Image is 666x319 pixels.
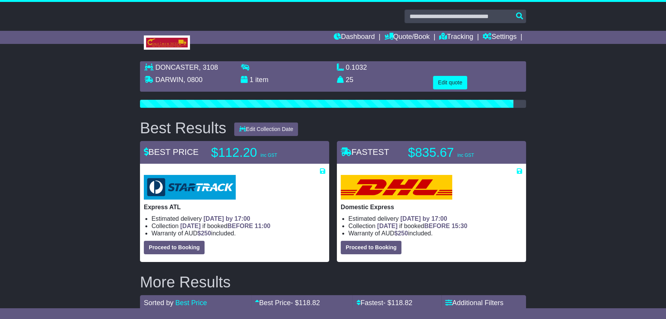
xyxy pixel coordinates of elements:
[408,145,504,160] p: $835.67
[255,299,320,307] a: Best Price- $118.82
[377,223,398,229] span: [DATE]
[201,230,211,237] span: 250
[348,222,522,230] li: Collection
[197,230,211,237] span: $
[144,241,205,254] button: Proceed to Booking
[180,223,270,229] span: if booked
[183,76,203,84] span: , 0800
[377,223,467,229] span: if booked
[255,223,270,229] span: 11:00
[433,76,467,89] button: Edit quote
[424,223,450,229] span: BEFORE
[260,153,277,158] span: inc GST
[341,147,389,157] span: FASTEST
[348,230,522,237] li: Warranty of AUD included.
[152,222,325,230] li: Collection
[394,230,408,237] span: $
[144,203,325,211] p: Express ATL
[391,299,412,307] span: 118.82
[140,274,526,290] h2: More Results
[341,241,401,254] button: Proceed to Booking
[400,215,447,222] span: [DATE] by 17:00
[152,215,325,222] li: Estimated delivery
[152,230,325,237] li: Warranty of AUD included.
[255,76,268,84] span: item
[234,123,298,136] button: Edit Collection Date
[144,299,173,307] span: Sorted by
[341,175,452,200] img: DHL: Domestic Express
[227,223,253,229] span: BEFORE
[250,76,253,84] span: 1
[211,145,307,160] p: $112.20
[299,299,320,307] span: 118.82
[175,299,207,307] a: Best Price
[384,31,430,44] a: Quote/Book
[199,64,218,71] span: , 3108
[136,119,230,136] div: Best Results
[457,153,474,158] span: inc GST
[155,64,199,71] span: DONCASTER
[144,175,236,200] img: StarTrack: Express ATL
[203,215,250,222] span: [DATE] by 17:00
[155,76,183,84] span: DARWIN
[180,223,201,229] span: [DATE]
[445,299,503,307] a: Additional Filters
[334,31,375,44] a: Dashboard
[483,31,516,44] a: Settings
[341,203,522,211] p: Domestic Express
[356,299,412,307] a: Fastest- $118.82
[439,31,473,44] a: Tracking
[291,299,320,307] span: - $
[383,299,412,307] span: - $
[346,64,367,71] span: 0.1032
[144,147,198,157] span: BEST PRICE
[451,223,467,229] span: 15:30
[346,76,353,84] span: 25
[398,230,408,237] span: 250
[348,215,522,222] li: Estimated delivery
